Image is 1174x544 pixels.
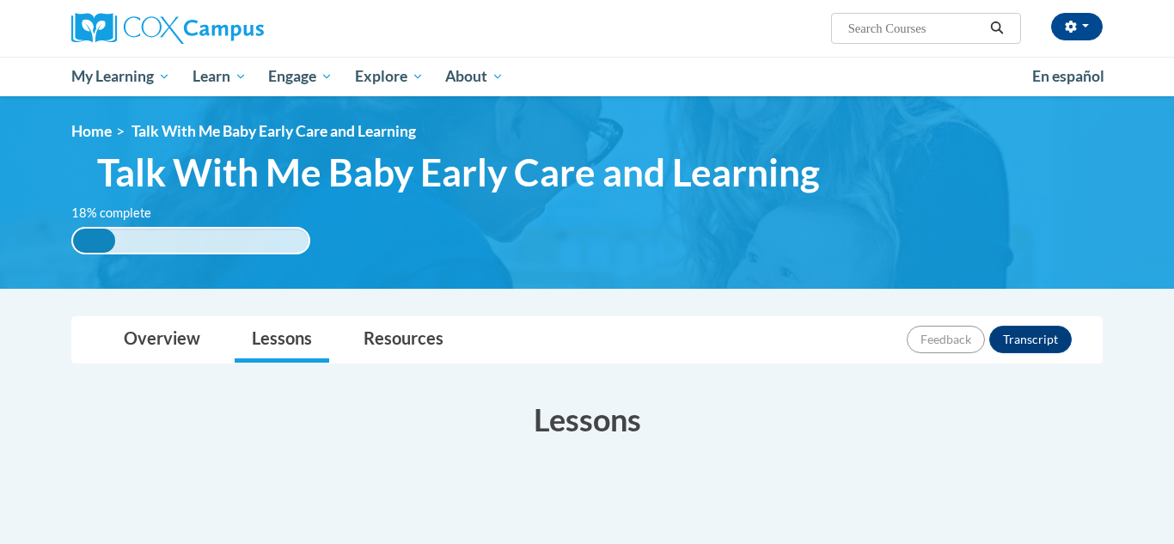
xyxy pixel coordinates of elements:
a: En español [1021,58,1116,95]
a: Lessons [235,317,329,363]
input: Search Courses [847,18,984,39]
img: Cox Campus [71,13,264,44]
a: Cox Campus [71,13,398,44]
button: Transcript [989,326,1072,353]
a: Learn [181,57,258,96]
div: Main menu [46,57,1128,96]
a: Overview [107,317,217,363]
span: Engage [268,66,333,87]
span: My Learning [71,66,170,87]
a: Engage [257,57,344,96]
span: About [445,66,504,87]
a: Home [71,122,112,140]
h3: Lessons [71,398,1103,441]
button: Account Settings [1051,13,1103,40]
a: About [435,57,516,96]
span: Explore [355,66,424,87]
a: Explore [344,57,435,96]
div: 18% complete [73,229,115,253]
label: 18% complete [71,204,170,223]
span: Learn [193,66,247,87]
span: En español [1032,67,1104,85]
span: Talk With Me Baby Early Care and Learning [131,122,416,140]
span: Talk With Me Baby Early Care and Learning [97,150,820,195]
a: Resources [346,317,461,363]
button: Search [984,18,1010,39]
a: My Learning [60,57,181,96]
button: Feedback [907,326,985,353]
